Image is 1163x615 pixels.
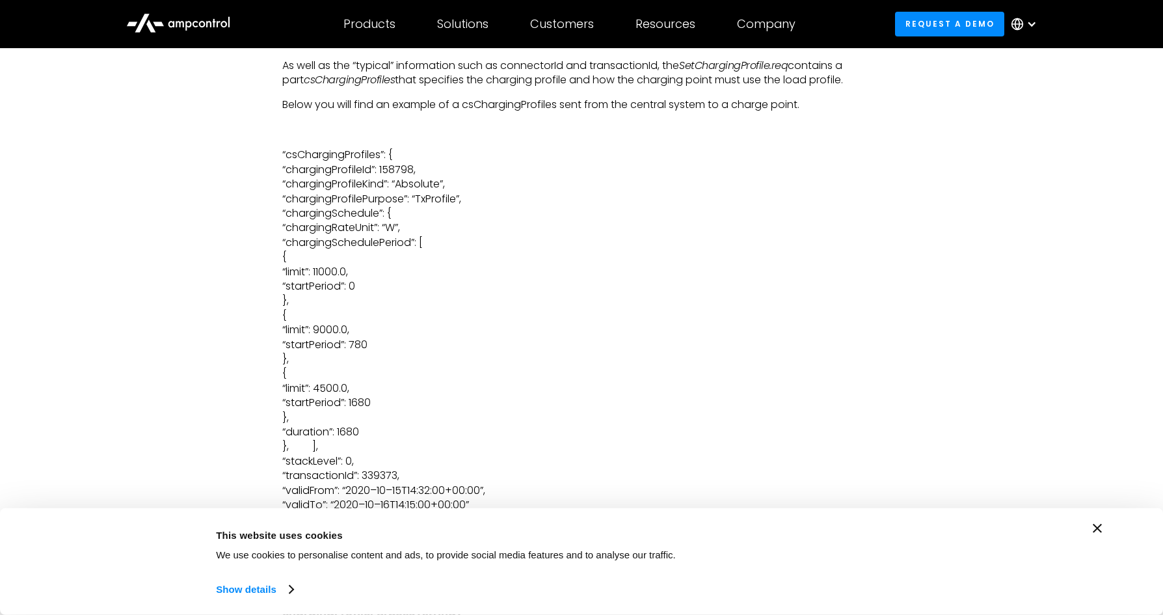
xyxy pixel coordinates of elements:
[216,527,853,543] div: This website uses cookies
[437,17,488,31] div: Solutions
[679,58,788,73] em: SetChargingProfile.req
[737,17,795,31] div: Company
[304,72,395,87] em: csChargingProfiles
[895,12,1004,36] a: Request a demo
[883,524,1069,562] button: Okay
[343,17,395,31] div: Products
[1093,524,1102,533] button: Close banner
[282,148,881,527] p: “csChargingProfiles”: { “chargingProfileId”: 158798, “chargingProfileKind”: “Absolute”, “charging...
[530,17,594,31] div: Customers
[635,17,695,31] div: Resources
[216,549,676,560] span: We use cookies to personalise content and ads, to provide social media features and to analyse ou...
[216,580,293,599] a: Show details
[282,123,881,137] p: ‍
[282,98,881,112] p: Below you will find an example of a csChargingProfiles sent from the central system to a charge p...
[282,59,881,88] p: As well as the “typical” information such as connectorId and transactionId, the contains a part t...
